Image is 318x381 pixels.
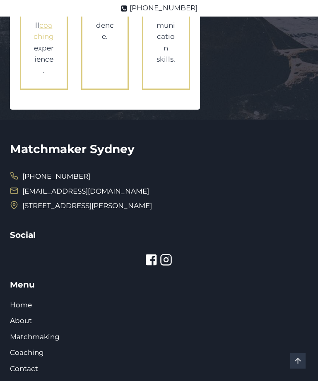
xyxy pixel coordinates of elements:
[10,140,308,158] h2: Matchmaker Sydney
[22,187,149,195] a: [EMAIL_ADDRESS][DOMAIN_NAME]
[290,353,306,369] a: Scroll to top
[22,170,90,183] span: [PHONE_NUMBER]
[22,199,152,212] span: [STREET_ADDRESS][PERSON_NAME]
[10,170,90,183] a: [PHONE_NUMBER]
[10,364,38,373] a: Contact
[10,229,308,241] h5: Social
[10,333,60,341] a: Matchmaking
[120,2,198,14] a: [PHONE_NUMBER]
[10,278,308,291] h5: Menu
[10,348,44,357] a: Coaching
[10,316,32,325] a: About
[10,301,32,309] a: Home
[130,2,198,14] span: [PHONE_NUMBER]
[34,21,54,41] a: coaching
